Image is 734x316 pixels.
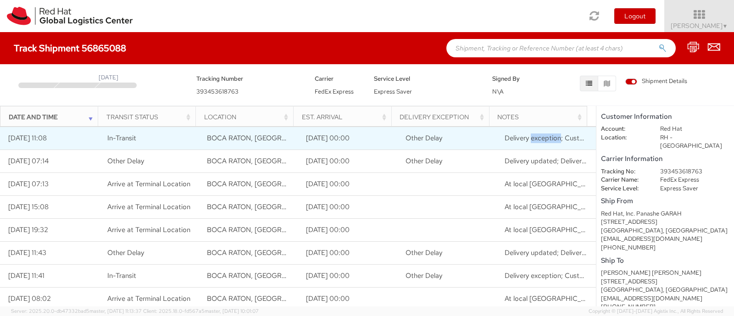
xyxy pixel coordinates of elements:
span: BOCA RATON, FL, US [207,248,399,257]
td: [DATE] 00:00 [298,150,398,172]
span: BOCA RATON, FL, US [207,202,399,211]
div: [GEOGRAPHIC_DATA], [GEOGRAPHIC_DATA] [601,286,729,294]
h5: Service Level [374,76,478,82]
dt: Carrier Name: [594,176,653,184]
span: At local FedEx facility [505,225,622,234]
span: master, [DATE] 10:01:07 [205,308,259,314]
span: BOCA RATON, FL, US [207,179,399,188]
h4: Track Shipment 56865088 [14,43,126,53]
div: Red Hat, Inc. Panashe GARAH [601,210,729,218]
span: Server: 2025.20.0-db47332bad5 [11,308,142,314]
div: [EMAIL_ADDRESS][DOMAIN_NAME] [601,294,729,303]
span: BOCA RATON, FL, US [207,294,399,303]
div: [PHONE_NUMBER] [601,244,729,252]
dt: Service Level: [594,184,653,193]
td: [DATE] 00:00 [298,241,398,264]
span: Other Delay [406,133,442,143]
span: Other Delay [406,248,442,257]
span: Client: 2025.18.0-fd567a5 [143,308,259,314]
div: [STREET_ADDRESS] [601,218,729,227]
dt: Tracking No: [594,167,653,176]
span: [PERSON_NAME] [671,22,728,30]
button: Logout [614,8,656,24]
span: 393453618763 [196,88,239,95]
span: Arrive at Terminal Location [107,225,190,234]
div: [EMAIL_ADDRESS][DOMAIN_NAME] [601,235,729,244]
span: At local FedEx facility [505,294,622,303]
span: Delivery updated; Delivery updated [505,156,613,166]
div: Est. Arrival [302,112,389,122]
span: ▼ [723,22,728,30]
span: At local FedEx facility [505,202,622,211]
input: Shipment, Tracking or Reference Number (at least 4 chars) [446,39,676,57]
h5: Tracking Number [196,76,301,82]
div: Location [204,112,291,122]
h5: Ship From [601,197,729,205]
td: [DATE] 00:00 [298,172,398,195]
span: Delivery updated; Delivery updated [505,248,613,257]
dt: Location: [594,133,653,142]
span: master, [DATE] 11:13:37 [89,308,142,314]
span: Express Saver [374,88,412,95]
div: [STREET_ADDRESS] [601,277,729,286]
div: Delivery Exception [400,112,486,122]
span: BOCA RATON, FL, US [207,133,399,143]
h5: Ship To [601,257,729,265]
span: Shipment Details [625,77,687,86]
h5: Carrier [315,76,360,82]
span: In-Transit [107,133,136,143]
dt: Account: [594,125,653,133]
img: rh-logistics-00dfa346123c4ec078e1.svg [7,7,133,25]
span: Arrive at Terminal Location [107,202,190,211]
span: Delivery exception; Customer not available or business closed [505,133,695,143]
h5: Signed By [492,76,538,82]
div: Date and Time [9,112,95,122]
span: N\A [492,88,504,95]
div: Transit Status [106,112,193,122]
div: [PHONE_NUMBER] [601,303,729,311]
div: Notes [497,112,584,122]
span: BOCA RATON, FL, US [207,225,399,234]
div: [DATE] [99,73,118,82]
span: Other Delay [107,156,144,166]
span: FedEx Express [315,88,354,95]
span: Copyright © [DATE]-[DATE] Agistix Inc., All Rights Reserved [589,308,723,315]
td: [DATE] 00:00 [298,218,398,241]
h5: Customer Information [601,113,729,121]
div: [GEOGRAPHIC_DATA], [GEOGRAPHIC_DATA] [601,227,729,235]
td: [DATE] 00:00 [298,287,398,310]
td: [DATE] 00:00 [298,127,398,150]
span: Arrive at Terminal Location [107,294,190,303]
span: Other Delay [107,248,144,257]
span: Arrive at Terminal Location [107,179,190,188]
span: Other Delay [406,156,442,166]
span: BOCA RATON, FL, US [207,156,399,166]
div: [PERSON_NAME] [PERSON_NAME] [601,269,729,277]
span: Delivery exception; Customer not available or business closed [505,271,695,280]
td: [DATE] 00:00 [298,195,398,218]
span: At local FedEx facility [505,179,622,188]
h5: Carrier Information [601,155,729,163]
label: Shipment Details [625,77,687,87]
span: Other Delay [406,271,442,280]
td: [DATE] 00:00 [298,264,398,287]
span: BOCA RATON, FL, US [207,271,399,280]
span: In-Transit [107,271,136,280]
